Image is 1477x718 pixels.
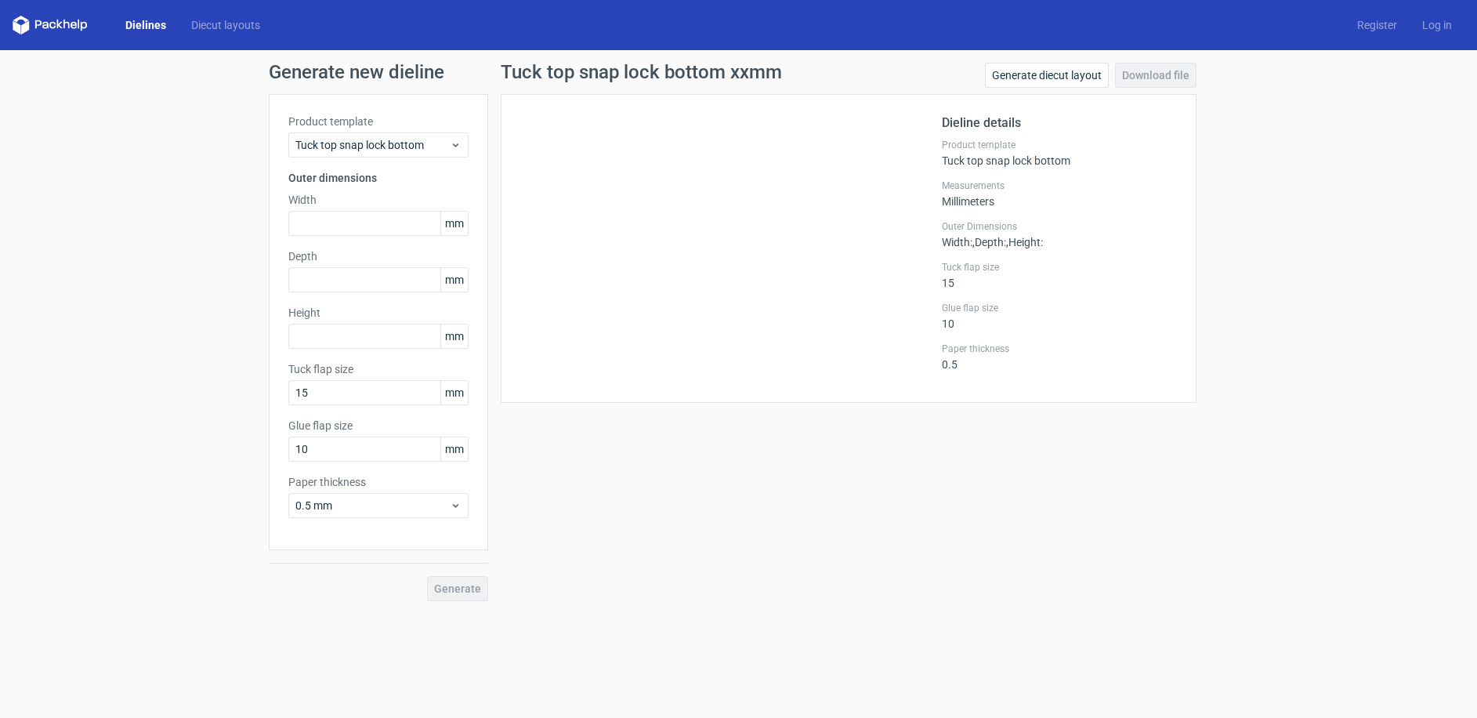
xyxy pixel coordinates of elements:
[288,170,469,186] h3: Outer dimensions
[1410,17,1464,33] a: Log in
[440,381,468,404] span: mm
[985,63,1109,88] a: Generate diecut layout
[269,63,1209,82] h1: Generate new dieline
[942,236,972,248] span: Width :
[1006,236,1043,248] span: , Height :
[942,261,1177,289] div: 15
[113,17,179,33] a: Dielines
[288,474,469,490] label: Paper thickness
[288,305,469,321] label: Height
[295,137,450,153] span: Tuck top snap lock bottom
[288,361,469,377] label: Tuck flap size
[440,325,468,348] span: mm
[942,261,1177,274] label: Tuck flap size
[501,63,782,82] h1: Tuck top snap lock bottom xxmm
[179,17,273,33] a: Diecut layouts
[440,212,468,235] span: mm
[942,179,1177,192] label: Measurements
[942,179,1177,208] div: Millimeters
[942,139,1177,167] div: Tuck top snap lock bottom
[942,220,1177,233] label: Outer Dimensions
[295,498,450,513] span: 0.5 mm
[942,343,1177,371] div: 0.5
[942,114,1177,132] h2: Dieline details
[942,139,1177,151] label: Product template
[440,437,468,461] span: mm
[288,418,469,433] label: Glue flap size
[942,343,1177,355] label: Paper thickness
[288,114,469,129] label: Product template
[440,268,468,292] span: mm
[942,302,1177,330] div: 10
[942,302,1177,314] label: Glue flap size
[288,248,469,264] label: Depth
[288,192,469,208] label: Width
[972,236,1006,248] span: , Depth :
[1345,17,1410,33] a: Register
